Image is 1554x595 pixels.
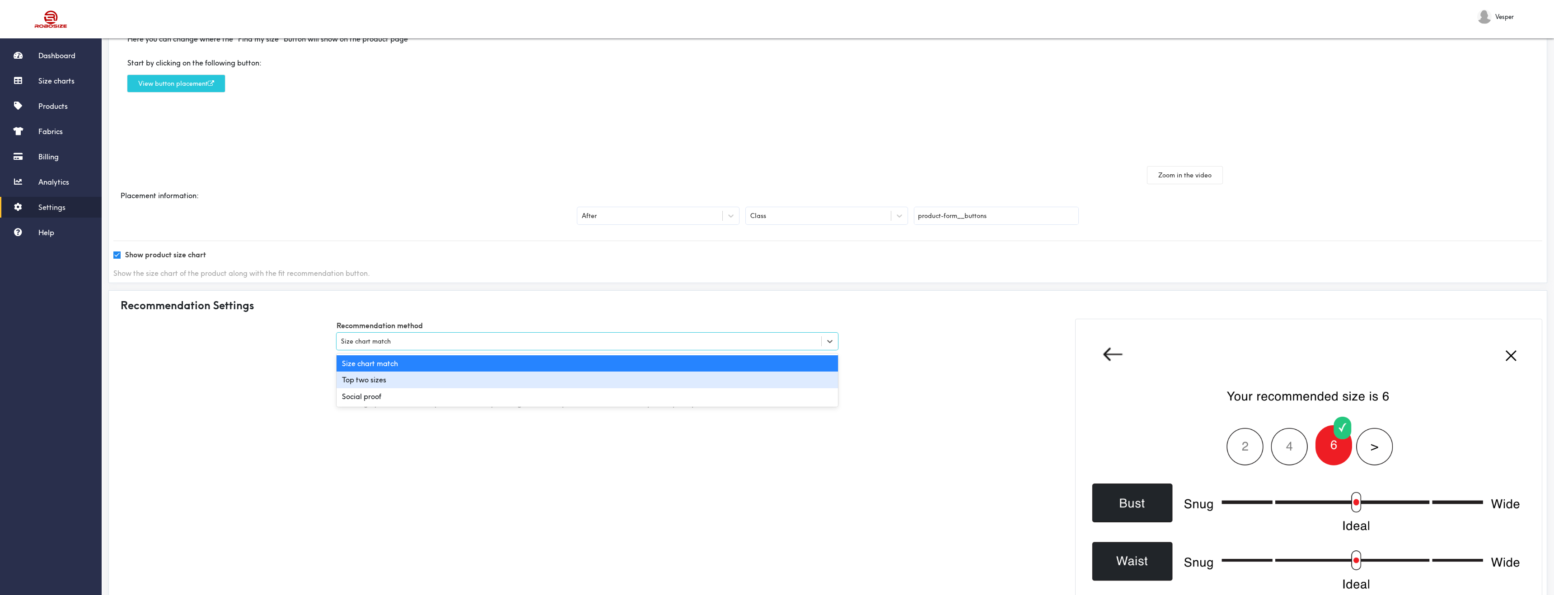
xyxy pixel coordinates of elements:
[750,211,766,221] div: Class
[25,14,44,22] div: v 4.0.25
[1097,27,1273,159] iframe: Robosize: How to change button placement on product page
[1147,167,1222,184] button: Zoom in the video
[914,207,1078,224] input: Element class
[582,211,597,221] div: After
[113,269,1542,278] div: Show the size chart of the product along with the fit recommendation button.
[38,203,66,212] span: Settings
[337,388,838,405] div: Social proof
[1495,12,1514,22] span: Vesper
[337,319,838,333] label: Recommendation method
[14,14,22,22] img: logo_orange.svg
[337,372,838,388] div: Top two sizes
[90,52,97,60] img: tab_keywords_by_traffic_grey.svg
[24,52,32,60] img: tab_domain_overview_orange.svg
[38,152,59,161] span: Billing
[113,295,1542,315] div: Recommendation Settings
[113,184,1542,208] div: Placement information:
[38,127,63,136] span: Fabrics
[14,23,22,31] img: website_grey.svg
[17,7,85,32] img: Robosize
[38,228,54,237] span: Help
[120,27,821,51] div: Here you can change where the "Find my size" button will show on the product page
[100,53,152,59] div: Keywords by Traffic
[38,76,75,85] span: Size charts
[125,250,206,260] label: Show product size chart
[34,53,81,59] div: Domain Overview
[38,51,75,60] span: Dashboard
[1477,9,1492,24] img: Vesper
[127,58,814,68] div: Start by clicking on the following button:
[23,23,99,31] div: Domain: [DOMAIN_NAME]
[38,177,69,186] span: Analytics
[38,102,68,111] span: Products
[337,355,838,372] div: Size chart match
[127,75,225,92] button: View button placement
[341,336,391,346] div: Size chart match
